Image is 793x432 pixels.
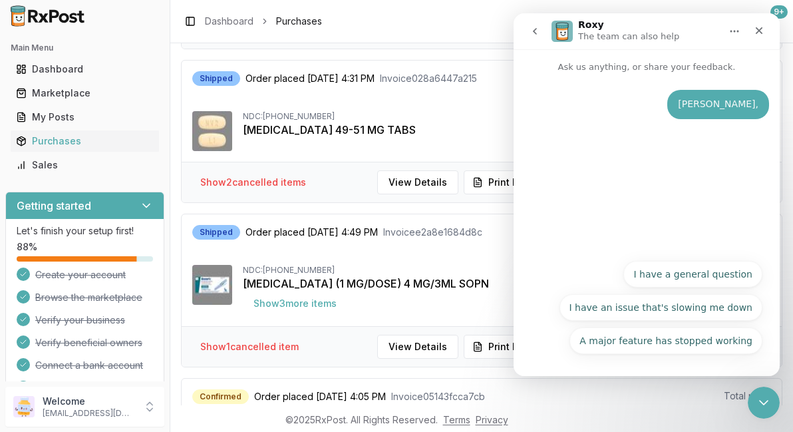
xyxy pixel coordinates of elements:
[190,335,309,359] button: Show1cancelled item
[476,414,508,425] a: Privacy
[383,226,482,239] span: Invoice e2a8e1684d8c
[464,335,555,359] button: Print Invoice
[11,153,159,177] a: Sales
[35,291,142,304] span: Browse the marketplace
[719,389,771,403] div: Total price
[35,336,142,349] span: Verify beneficial owners
[35,268,126,282] span: Create your account
[16,110,154,124] div: My Posts
[5,5,90,27] img: RxPost Logo
[770,5,788,19] div: 9+
[192,265,232,305] img: Ozempic (1 MG/DOSE) 4 MG/3ML SOPN
[17,198,91,214] h3: Getting started
[276,15,322,28] span: Purchases
[380,72,477,85] span: Invoice 028a6447a215
[243,276,771,292] div: [MEDICAL_DATA] (1 MG/DOSE) 4 MG/3ML SOPN
[245,226,378,239] span: Order placed [DATE] 4:49 PM
[192,225,240,240] div: Shipped
[719,403,771,419] div: $1,335.00
[5,83,164,104] button: Marketplace
[11,57,159,81] a: Dashboard
[11,81,159,105] a: Marketplace
[205,15,253,28] a: Dashboard
[464,170,555,194] button: Print Invoice
[43,395,135,408] p: Welcome
[5,107,164,128] button: My Posts
[43,408,135,419] p: [EMAIL_ADDRESS][DOMAIN_NAME]
[190,170,317,194] button: Show2cancelled items
[11,105,159,129] a: My Posts
[748,387,780,419] iframe: Intercom live chat
[16,87,154,100] div: Marketplace
[11,43,159,53] h2: Main Menu
[11,129,159,153] a: Purchases
[243,265,771,276] div: NDC: [PHONE_NUMBER]
[17,224,153,238] p: Let's finish your setup first!
[13,396,35,417] img: User avatar
[5,130,164,152] button: Purchases
[391,390,485,403] span: Invoice 05143fcca7cb
[17,240,37,254] span: 88 %
[192,71,240,86] div: Shipped
[443,414,470,425] a: Terms
[514,13,780,376] iframe: Intercom live chat
[377,335,458,359] button: View Details
[35,314,125,327] span: Verify your business
[254,390,386,403] span: Order placed [DATE] 4:05 PM
[192,111,232,151] img: Entresto 49-51 MG TABS
[192,389,249,404] div: Confirmed
[243,122,771,138] div: [MEDICAL_DATA] 49-51 MG TABS
[245,72,375,85] span: Order placed [DATE] 4:31 PM
[243,292,347,316] button: Show3more items
[16,158,154,172] div: Sales
[16,134,154,148] div: Purchases
[5,59,164,80] button: Dashboard
[16,63,154,76] div: Dashboard
[5,154,164,176] button: Sales
[243,111,771,122] div: NDC: [PHONE_NUMBER]
[761,11,782,32] button: 9+
[205,15,322,28] nav: breadcrumb
[377,170,458,194] button: View Details
[35,359,143,372] span: Connect a bank account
